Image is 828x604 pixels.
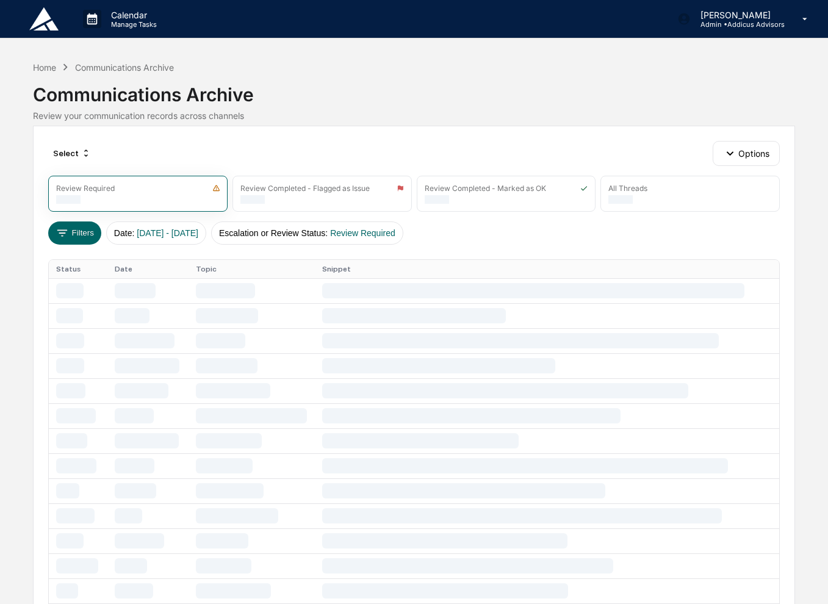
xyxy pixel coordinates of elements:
[691,10,785,20] p: [PERSON_NAME]
[713,141,779,165] button: Options
[33,110,794,121] div: Review your communication records across channels
[580,184,588,192] img: icon
[49,260,107,278] th: Status
[48,143,96,163] div: Select
[101,10,163,20] p: Calendar
[212,184,220,192] img: icon
[75,62,174,73] div: Communications Archive
[137,228,198,238] span: [DATE] - [DATE]
[56,184,115,193] div: Review Required
[397,184,404,192] img: icon
[33,62,56,73] div: Home
[101,20,163,29] p: Manage Tasks
[33,74,794,106] div: Communications Archive
[189,260,315,278] th: Topic
[608,184,647,193] div: All Threads
[425,184,546,193] div: Review Completed - Marked as OK
[48,221,101,245] button: Filters
[106,221,206,245] button: Date:[DATE] - [DATE]
[330,228,395,238] span: Review Required
[29,7,59,31] img: logo
[240,184,370,193] div: Review Completed - Flagged as Issue
[211,221,403,245] button: Escalation or Review Status:Review Required
[315,260,779,278] th: Snippet
[691,20,785,29] p: Admin • Addicus Advisors
[107,260,189,278] th: Date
